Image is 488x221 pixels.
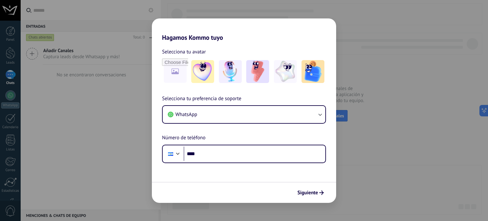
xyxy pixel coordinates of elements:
[295,187,327,198] button: Siguiente
[162,134,206,142] span: Número de teléfono
[165,147,177,161] div: Nicaragua: + 505
[162,95,241,103] span: Selecciona tu preferencia de soporte
[162,48,206,56] span: Selecciona tu avatar
[219,60,242,83] img: -2.jpeg
[297,190,318,195] span: Siguiente
[152,18,336,41] h2: Hagamos Kommo tuyo
[191,60,214,83] img: -1.jpeg
[246,60,269,83] img: -3.jpeg
[163,106,325,123] button: WhatsApp
[302,60,324,83] img: -5.jpeg
[274,60,297,83] img: -4.jpeg
[175,111,197,118] span: WhatsApp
